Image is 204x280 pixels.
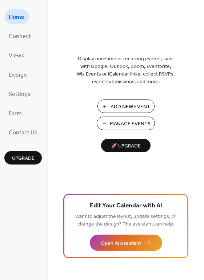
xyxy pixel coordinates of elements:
span: Display one-time or recurring events, sync with Google, Outlook, Zoom, Eventbrite, Wix Events or ... [77,55,175,86]
span: Design [9,69,27,81]
button: Open AI Assistant [90,235,162,251]
span: Contact Us [9,127,37,138]
a: Home [4,9,29,24]
a: Form [4,105,26,121]
a: Design [4,66,31,82]
button: Manage Events [97,117,155,130]
button: Upgrade [4,151,42,165]
a: Views [4,47,29,63]
span: Manage Events [110,120,151,128]
span: Connect [9,31,31,42]
a: Contact Us [4,124,42,140]
a: Connect [4,28,35,44]
span: Upgrade [12,155,35,162]
span: Add New Event [111,103,150,111]
a: Settings [4,86,35,101]
span: 🚀 Upgrade [105,141,146,151]
span: Views [9,50,24,61]
span: Home [9,12,24,23]
span: Settings [9,89,31,100]
span: Want to adjust the layout, update settings, or change the design? The assistant can help. [75,212,176,229]
span: Open AI Assistant [101,240,141,247]
span: Form [9,108,22,119]
button: Add New Event [97,100,155,113]
span: Edit Your Calendar with AI [90,201,162,211]
button: 🚀 Upgrade [101,139,151,152]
